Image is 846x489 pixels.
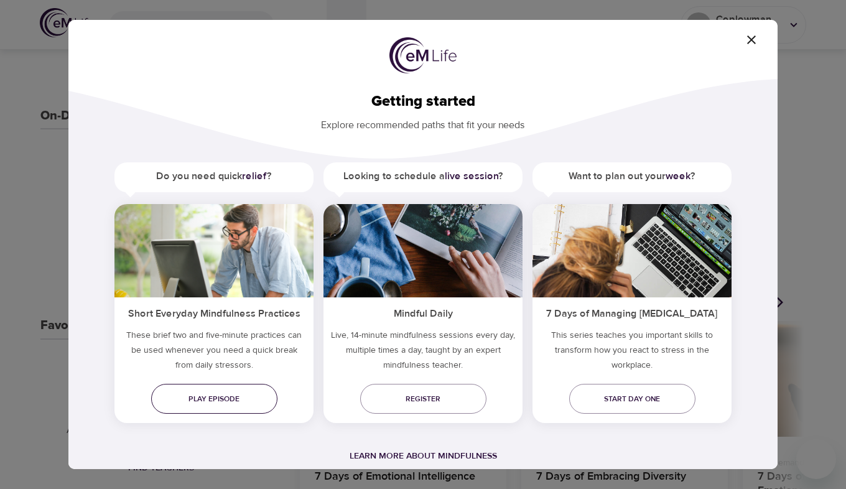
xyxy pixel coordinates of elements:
[569,384,695,414] a: Start day one
[151,384,277,414] a: Play episode
[242,170,267,182] a: relief
[350,450,497,462] a: Learn more about mindfulness
[532,328,732,378] p: This series teaches you important skills to transform how you react to stress in the workplace.
[389,37,457,73] img: logo
[532,297,732,328] h5: 7 Days of Managing [MEDICAL_DATA]
[114,297,314,328] h5: Short Everyday Mindfulness Practices
[114,328,314,378] h5: These brief two and five-minute practices can be used whenever you need a quick break from daily ...
[114,162,314,190] h5: Do you need quick ?
[579,393,686,406] span: Start day one
[532,162,732,190] h5: Want to plan out your ?
[323,328,523,378] p: Live, 14-minute mindfulness sessions every day, multiple times a day, taught by an expert mindful...
[323,297,523,328] h5: Mindful Daily
[370,393,476,406] span: Register
[88,93,758,111] h2: Getting started
[323,204,523,297] img: ims
[666,170,690,182] a: week
[532,204,732,297] img: ims
[161,393,267,406] span: Play episode
[323,162,523,190] h5: Looking to schedule a ?
[88,111,758,133] p: Explore recommended paths that fit your needs
[445,170,498,182] a: live session
[360,384,486,414] a: Register
[114,204,314,297] img: ims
